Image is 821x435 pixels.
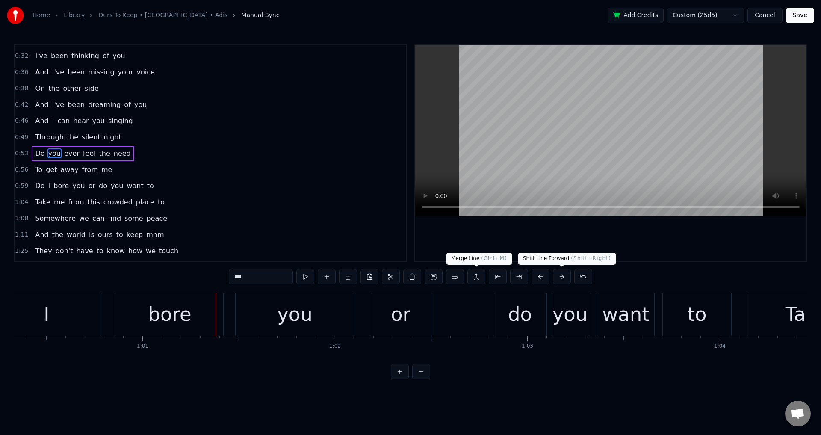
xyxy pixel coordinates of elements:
span: 0:46 [15,117,28,125]
span: I've [34,51,48,61]
span: missing [87,67,115,77]
div: Open chat [785,401,811,426]
span: have [75,246,94,256]
a: Ours To Keep • [GEOGRAPHIC_DATA] • Adis [98,11,227,20]
span: been [67,67,86,77]
span: to [115,230,124,240]
a: Library [64,11,85,20]
span: ever [63,148,80,158]
span: you [133,100,148,109]
span: Manual Sync [241,11,279,20]
span: 1:08 [15,214,28,223]
span: the [47,83,60,93]
div: 1:01 [137,343,148,350]
div: Shift Line Forward [518,253,616,265]
span: I [51,116,55,126]
span: been [67,100,86,109]
span: On [34,83,46,93]
span: some [124,213,144,223]
span: keep [126,230,144,240]
span: 0:36 [15,68,28,77]
span: is [88,230,95,240]
div: 1:02 [329,343,341,350]
span: don't [55,246,74,256]
span: mhm [145,230,165,240]
span: of [102,51,110,61]
span: to [96,246,104,256]
span: get [45,165,58,175]
span: you [110,181,124,191]
div: you [277,300,313,329]
button: Add Credits [608,8,664,23]
span: away [60,165,80,175]
span: this [87,197,101,207]
div: to [687,300,706,329]
span: you [47,148,62,158]
span: the [66,132,79,142]
span: 1:25 [15,247,28,255]
span: 0:38 [15,84,28,93]
span: Do [34,181,45,191]
span: crowded [103,197,133,207]
span: peace [146,213,168,223]
span: how [127,246,143,256]
span: world [66,230,86,240]
span: place [135,197,155,207]
span: voice [136,67,156,77]
span: Through [34,132,64,142]
div: bore [148,300,191,329]
span: singing [107,116,134,126]
span: 0:42 [15,101,28,109]
span: And [34,230,49,240]
a: Home [32,11,50,20]
span: 0:49 [15,133,28,142]
span: dreaming [87,100,121,109]
div: 1:04 [714,343,726,350]
span: you [92,116,106,126]
span: ( Ctrl+M ) [481,255,507,261]
span: I've [51,100,65,109]
span: from [81,165,99,175]
span: 0:53 [15,149,28,158]
span: you [71,181,86,191]
div: I [44,300,49,329]
span: need [113,148,132,158]
span: feel [82,148,97,158]
span: from [67,197,85,207]
span: other [62,83,82,93]
span: bore [53,181,70,191]
div: or [391,300,410,329]
span: silent [81,132,101,142]
span: 0:32 [15,52,28,60]
span: And [34,100,49,109]
span: the [51,230,64,240]
span: been [50,51,69,61]
span: can [92,213,106,223]
span: thinking [71,51,100,61]
span: you [112,51,126,61]
span: And [34,116,49,126]
span: want [126,181,144,191]
span: know [106,246,126,256]
span: of [123,100,131,109]
span: the [98,148,111,158]
span: hear [72,116,89,126]
span: Somewhere [34,213,77,223]
div: Merge Line [446,253,512,265]
span: we [78,213,90,223]
span: me [100,165,113,175]
button: Cancel [747,8,782,23]
span: do [98,181,108,191]
span: They [34,246,53,256]
span: or [88,181,96,191]
img: youka [7,7,24,24]
span: To [34,165,43,175]
span: to [157,197,165,207]
button: Save [786,8,814,23]
span: we [145,246,157,256]
div: do [508,300,532,329]
span: 0:59 [15,182,28,190]
span: can [56,116,71,126]
span: I [47,181,51,191]
span: Take [34,197,51,207]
